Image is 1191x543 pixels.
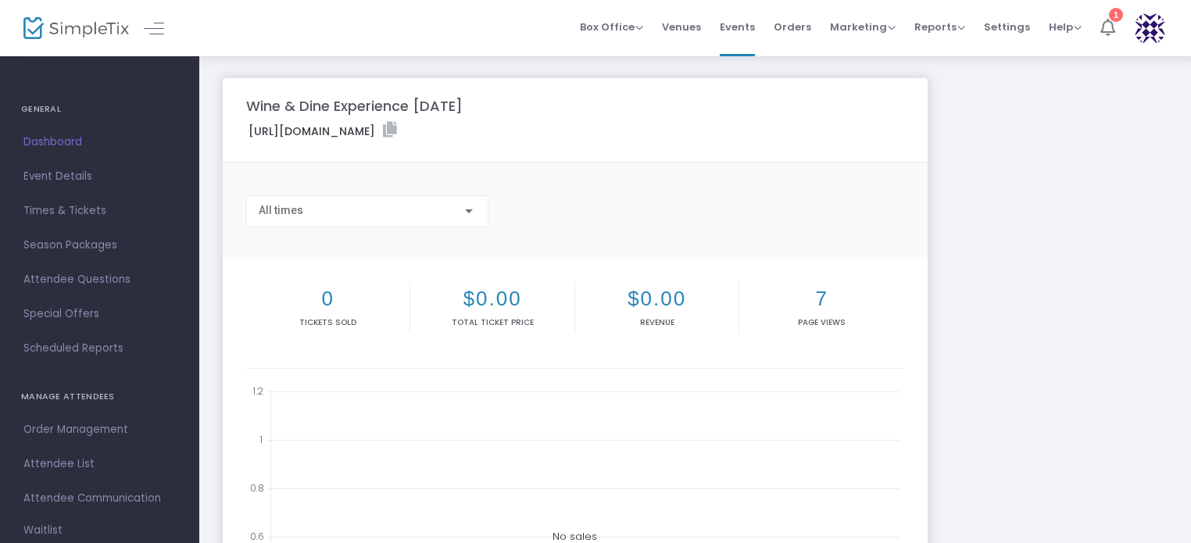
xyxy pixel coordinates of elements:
span: Events [720,7,755,47]
span: Attendee Questions [23,270,176,290]
span: Box Office [580,20,643,34]
span: Marketing [830,20,896,34]
span: Order Management [23,420,176,440]
span: Orders [774,7,811,47]
span: Settings [984,7,1030,47]
p: Tickets sold [249,316,406,328]
h2: 0 [249,287,406,311]
h4: GENERAL [21,94,178,125]
m-panel-title: Wine & Dine Experience [DATE] [246,95,463,116]
span: Help [1049,20,1082,34]
span: Waitlist [23,523,63,538]
h4: MANAGE ATTENDEES [21,381,178,413]
p: Page Views [742,316,900,328]
span: Special Offers [23,304,176,324]
h2: 7 [742,287,900,311]
span: Season Packages [23,235,176,255]
h2: $0.00 [413,287,570,311]
span: All times [259,204,303,216]
p: Total Ticket Price [413,316,570,328]
span: Reports [914,20,965,34]
h2: $0.00 [578,287,735,311]
span: Dashboard [23,132,176,152]
span: Scheduled Reports [23,338,176,359]
span: Times & Tickets [23,201,176,221]
span: Venues [662,7,701,47]
span: Attendee Communication [23,488,176,509]
span: Attendee List [23,454,176,474]
label: [URL][DOMAIN_NAME] [249,122,397,140]
div: 1 [1109,8,1123,22]
span: Event Details [23,166,176,187]
p: Revenue [578,316,735,328]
